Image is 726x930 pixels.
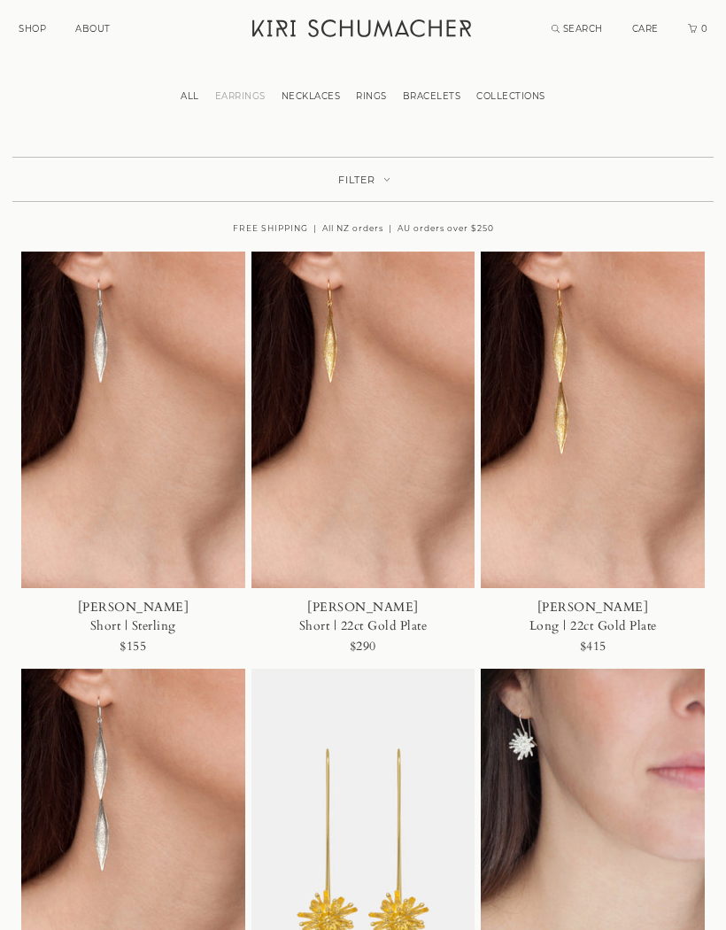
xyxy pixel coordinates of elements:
a: BRACELETS [395,90,469,102]
a: Kiri Schumacher Home [242,9,485,53]
a: CARE [632,23,659,35]
a: ALL [173,90,207,102]
a: NECKLACES [274,90,349,102]
button: FILTER [329,174,397,187]
div: $155 [120,635,146,659]
a: ABOUT [75,23,111,35]
a: [PERSON_NAME]Short | Sterling$155 [21,252,245,669]
div: [PERSON_NAME] Short | Sterling [62,598,205,635]
span: SEARCH [563,23,603,35]
a: Search [552,23,603,35]
a: [PERSON_NAME]Long | 22ct Gold Plate$415 [481,252,705,669]
div: $415 [580,635,606,659]
a: RINGS [348,90,395,102]
a: [PERSON_NAME]Short | 22ct Gold Plate$290 [251,252,475,669]
div: [PERSON_NAME] Long | 22ct Gold Plate [521,598,665,635]
a: EARRINGS [207,90,274,102]
a: Cart [688,23,709,35]
span: FILTER [337,174,376,187]
a: SHOP [19,23,46,35]
a: COLLECTIONS [468,90,553,102]
span: 0 [699,23,708,35]
div: $290 [350,635,376,659]
div: FREE SHIPPING | All NZ orders | AU orders over $250 [21,202,705,252]
div: [PERSON_NAME] Short | 22ct Gold Plate [291,598,435,635]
